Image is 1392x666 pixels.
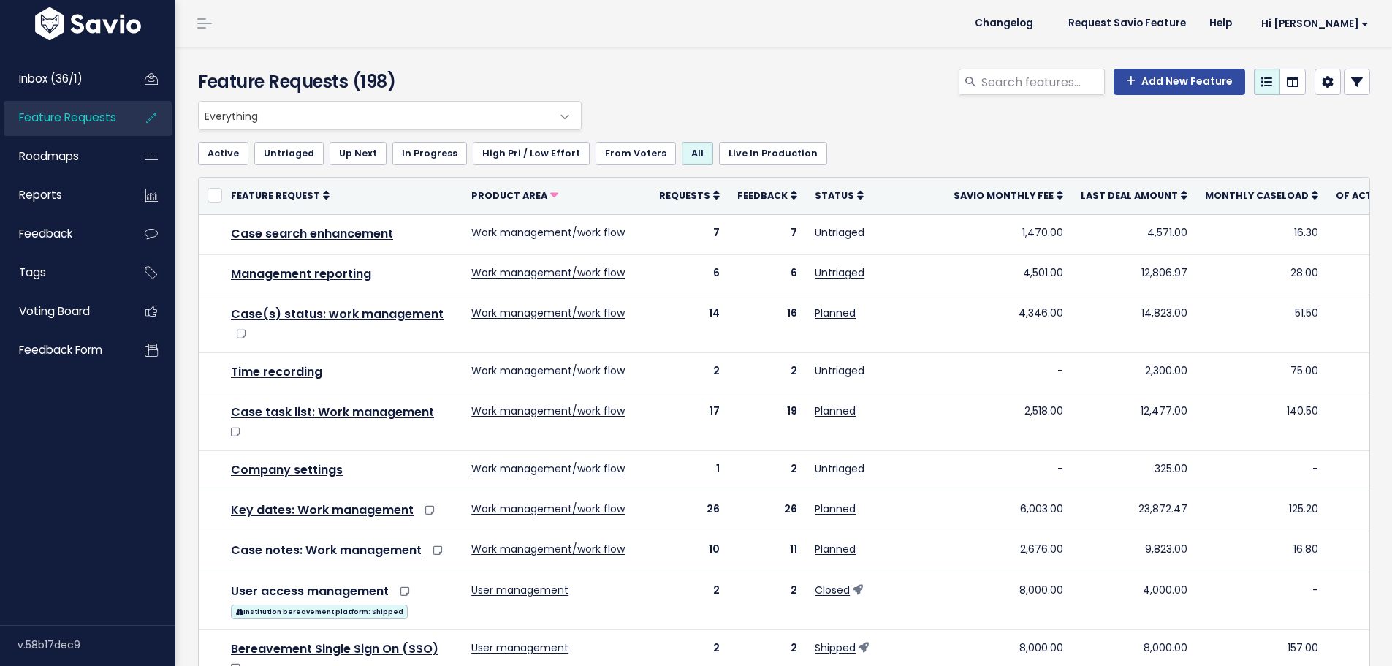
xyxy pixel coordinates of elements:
a: Key dates: Work management [231,502,414,518]
a: Live In Production [719,142,827,165]
a: From Voters [596,142,676,165]
a: All [682,142,713,165]
span: Feedback form [19,342,102,357]
td: 7 [729,214,806,254]
a: Time recording [231,363,322,380]
a: Case notes: Work management [231,542,422,559]
a: Untriaged [815,225,864,240]
div: v.58b17dec9 [18,626,175,664]
td: 12,806.97 [1072,254,1196,295]
td: 6 [729,254,806,295]
a: Feature Request [231,188,330,203]
a: Case search enhancement [231,225,393,242]
span: Institution bereavement platform: Shipped [231,605,408,619]
a: Feedback [737,188,797,203]
span: Feedback [19,226,72,241]
a: Reports [4,178,121,212]
input: Search features... [980,69,1105,95]
a: Closed [815,583,850,597]
td: 4,346.00 [945,295,1072,352]
a: Work management/work flow [471,306,625,320]
td: 17 [650,393,729,451]
ul: Filter feature requests [198,142,1370,165]
a: Planned [815,306,856,320]
a: Voting Board [4,295,121,328]
td: 10 [650,531,729,572]
td: 19 [729,393,806,451]
td: 11 [729,531,806,572]
a: Shipped [815,640,856,655]
a: Active [198,142,248,165]
td: 51.50 [1196,295,1327,352]
span: Feedback [737,189,788,202]
td: - [1196,572,1327,629]
a: Add New Feature [1114,69,1245,95]
a: Untriaged [815,363,864,378]
td: 16.80 [1196,531,1327,572]
td: 1 [650,451,729,491]
td: - [945,352,1072,393]
span: Status [815,189,854,202]
span: Savio Monthly Fee [954,189,1054,202]
td: 9,823.00 [1072,531,1196,572]
a: User access management [231,583,389,599]
td: 16.30 [1196,214,1327,254]
a: Case(s) status: work management [231,306,444,322]
a: Help [1198,12,1244,34]
td: 14 [650,295,729,352]
td: 26 [729,491,806,531]
a: Up Next [330,142,387,165]
td: 2 [729,352,806,393]
a: Work management/work flow [471,225,625,240]
td: 23,872.47 [1072,491,1196,531]
a: Bereavement Single Sign On (SSO) [231,640,438,657]
span: Inbox (36/1) [19,71,83,86]
td: 8,000.00 [945,572,1072,629]
td: 2,676.00 [945,531,1072,572]
a: Work management/work flow [471,265,625,280]
span: Last deal amount [1081,189,1178,202]
td: 16 [729,295,806,352]
td: 325.00 [1072,451,1196,491]
a: Feedback [4,217,121,251]
a: Untriaged [815,265,864,280]
td: 6,003.00 [945,491,1072,531]
a: Savio Monthly Fee [954,188,1063,203]
td: - [945,451,1072,491]
a: Inbox (36/1) [4,62,121,96]
td: 4,501.00 [945,254,1072,295]
a: Work management/work flow [471,404,625,418]
a: Untriaged [815,461,864,476]
a: Case task list: Work management [231,404,434,420]
a: Last deal amount [1081,188,1187,203]
a: Work management/work flow [471,461,625,476]
a: Management reporting [231,265,371,282]
a: Tags [4,256,121,290]
span: Voting Board [19,303,90,319]
td: 125.20 [1196,491,1327,531]
td: 2 [650,352,729,393]
td: 2,518.00 [945,393,1072,451]
span: Changelog [975,18,1033,29]
a: High Pri / Low Effort [473,142,590,165]
td: 1,470.00 [945,214,1072,254]
a: Work management/work flow [471,502,625,516]
span: Requests [659,189,710,202]
a: User management [471,583,568,597]
td: 140.50 [1196,393,1327,451]
span: Product Area [471,189,547,202]
span: Reports [19,187,62,203]
a: Planned [815,542,856,556]
td: 2 [650,572,729,629]
td: 4,000.00 [1072,572,1196,629]
td: 7 [650,214,729,254]
span: Roadmaps [19,148,79,164]
a: Requests [659,188,720,203]
a: User management [471,640,568,655]
a: Work management/work flow [471,542,625,556]
td: 6 [650,254,729,295]
a: Monthly caseload [1205,188,1318,203]
img: logo-white.9d6f32f41409.svg [31,7,145,40]
td: 4,571.00 [1072,214,1196,254]
td: 2,300.00 [1072,352,1196,393]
